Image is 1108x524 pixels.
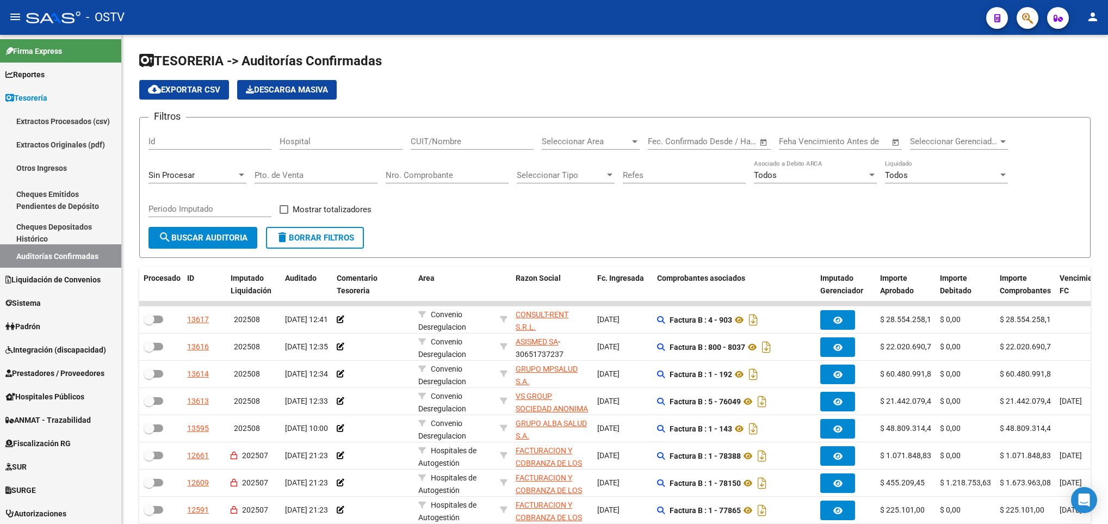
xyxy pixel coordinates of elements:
span: [DATE] [597,424,620,433]
span: Convenio Desregulacion [418,392,466,413]
span: $ 48.809.314,40 [1000,424,1055,433]
span: [DATE] [597,369,620,378]
datatable-header-cell: Imputado Liquidación [226,267,281,303]
span: $ 48.809.314,40 [880,424,936,433]
i: Descargar documento [759,338,773,356]
span: Fiscalización RG [5,437,71,449]
i: Descargar documento [755,474,769,492]
span: $ 0,00 [940,424,961,433]
div: - 33717297879 [516,363,589,386]
span: $ 22.020.690,70 [880,342,936,351]
span: Convenio Desregulacion [418,419,466,440]
div: - 30718039734 [516,417,589,440]
span: [DATE] [1060,505,1082,514]
mat-icon: menu [9,10,22,23]
span: [DATE] 12:33 [285,397,328,405]
span: Imputado Gerenciador [820,274,863,295]
span: $ 0,00 [940,369,961,378]
i: Descargar documento [755,393,769,410]
span: $ 225.101,00 [1000,505,1044,514]
span: $ 21.442.079,43 [880,397,936,405]
div: - 30651737237 [516,336,589,359]
span: 202507 [242,505,268,514]
span: $ 1.071.848,83 [880,451,931,460]
app-download-masive: Descarga masiva de comprobantes (adjuntos) [237,80,337,100]
datatable-header-cell: ID [183,267,226,303]
span: Seleccionar Gerenciador [910,137,998,146]
span: TESORERIA -> Auditorías Confirmadas [139,53,382,69]
strong: Factura B : 4 - 903 [670,316,732,324]
span: Autorizaciones [5,508,66,520]
span: Padrón [5,320,40,332]
strong: Factura B : 1 - 77865 [670,506,741,515]
datatable-header-cell: Auditado [281,267,332,303]
span: $ 0,00 [940,315,961,324]
span: Tesorería [5,92,47,104]
datatable-header-cell: Fc. Ingresada [593,267,653,303]
button: Borrar Filtros [266,227,364,249]
div: Open Intercom Messenger [1071,487,1097,513]
i: Descargar documento [755,502,769,519]
span: $ 1.673.963,08 [1000,478,1051,487]
div: 12609 [187,477,209,489]
span: $ 60.480.991,80 [1000,369,1055,378]
span: Procesado [144,274,181,282]
input: End date [693,137,746,146]
datatable-header-cell: Importe Debitado [936,267,995,303]
mat-icon: delete [276,231,289,244]
datatable-header-cell: Comprobantes asociados [653,267,816,303]
span: Convenio Desregulacion [418,310,466,331]
i: Descargar documento [746,311,760,329]
span: 202508 [234,424,260,433]
span: Importe Aprobado [880,274,914,295]
span: $ 1.218.753,63 [940,478,991,487]
span: GRUPO ALBA SALUD S.A. [516,419,587,440]
i: Descargar documento [746,420,760,437]
datatable-header-cell: Procesado [139,267,183,303]
span: GRUPO MPSALUD S.A. [516,365,578,386]
span: SUR [5,461,27,473]
span: $ 21.442.079,43 [1000,397,1055,405]
span: Reportes [5,69,45,81]
span: [DATE] 21:23 [285,505,328,514]
span: Importe Comprobantes [1000,274,1051,295]
span: Descarga Masiva [246,85,328,95]
div: - 30715497456 [516,445,589,467]
span: Buscar Auditoria [158,233,247,243]
span: FACTURACION Y COBRANZA DE LOS EFECTORES PUBLICOS S.E. [516,473,582,519]
mat-icon: cloud_download [148,83,161,96]
button: Open calendar [758,136,770,149]
span: [DATE] [1060,397,1082,405]
datatable-header-cell: Area [414,267,496,303]
datatable-header-cell: Importe Aprobado [876,267,936,303]
div: - 30715497456 [516,499,589,522]
span: Exportar CSV [148,85,220,95]
span: Mostrar totalizadores [293,203,372,216]
button: Buscar Auditoria [148,227,257,249]
strong: Factura B : 5 - 76049 [670,397,741,406]
span: [DATE] [597,315,620,324]
span: ID [187,274,194,282]
span: [DATE] [597,478,620,487]
span: [DATE] [1060,478,1082,487]
span: Vencimiento FC [1060,274,1104,295]
span: CONSULT-RENT S.R.L. [516,310,568,331]
div: 13613 [187,395,209,408]
strong: Factura B : 800 - 8037 [670,343,745,352]
span: [DATE] 12:35 [285,342,328,351]
span: - OSTV [86,5,125,29]
span: Fc. Ingresada [597,274,644,282]
span: Liquidación de Convenios [5,274,101,286]
span: $ 455.209,45 [880,478,925,487]
strong: Factura B : 1 - 78150 [670,479,741,488]
span: [DATE] [1060,451,1082,460]
span: 202508 [234,315,260,324]
span: Imputado Liquidación [231,274,271,295]
mat-icon: search [158,231,171,244]
div: - 30710542372 [516,309,589,331]
span: [DATE] 21:23 [285,451,328,460]
div: - 30709718165 [516,390,589,413]
datatable-header-cell: Imputado Gerenciador [816,267,876,303]
span: Comentario Tesoreria [337,274,377,295]
span: 202508 [234,342,260,351]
